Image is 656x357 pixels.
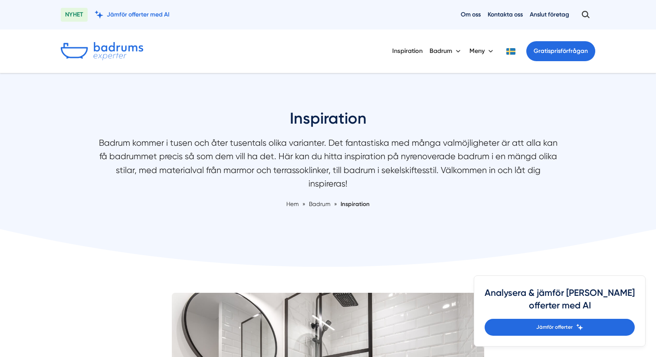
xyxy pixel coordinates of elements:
a: Jämför offerter med AI [95,10,170,19]
h4: Analysera & jämför [PERSON_NAME] offerter med AI [485,286,635,319]
p: Badrum kommer i tusen och åter tusentals olika varianter. Det fantastiska med många valmöjlighete... [98,136,558,195]
a: Inspiration [341,200,370,207]
a: Inspiration [392,40,423,62]
span: Jämför offerter med AI [107,10,170,19]
button: Badrum [430,40,462,62]
a: Gratisprisförfrågan [526,41,595,61]
span: » [334,200,337,209]
a: Om oss [461,10,481,19]
span: Jämför offerter [536,323,573,331]
a: Anslut företag [530,10,569,19]
a: Badrum [309,200,332,207]
span: NYHET [61,8,88,22]
span: Badrum [309,200,331,207]
a: Kontakta oss [488,10,523,19]
span: Gratis [534,47,551,55]
img: Badrumsexperter.se logotyp [61,42,143,60]
a: Jämför offerter [485,319,635,336]
a: Hem [286,200,299,207]
nav: Breadcrumb [98,200,558,209]
h1: Inspiration [98,108,558,136]
span: » [302,200,305,209]
button: Meny [469,40,495,62]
